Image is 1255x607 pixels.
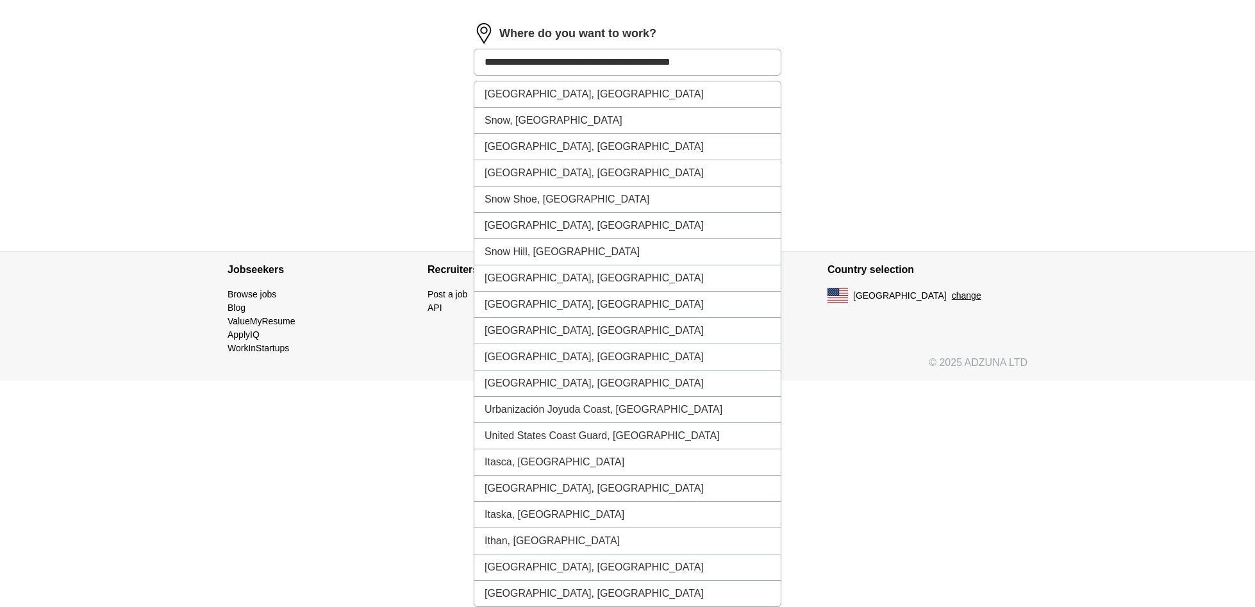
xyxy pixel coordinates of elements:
[474,502,781,528] li: Itaska, [GEOGRAPHIC_DATA]
[474,134,781,160] li: [GEOGRAPHIC_DATA], [GEOGRAPHIC_DATA]
[952,289,981,303] button: change
[474,292,781,318] li: [GEOGRAPHIC_DATA], [GEOGRAPHIC_DATA]
[474,23,494,44] img: location.png
[474,108,781,134] li: Snow, [GEOGRAPHIC_DATA]
[228,289,276,299] a: Browse jobs
[428,303,442,313] a: API
[474,344,781,370] li: [GEOGRAPHIC_DATA], [GEOGRAPHIC_DATA]
[853,289,947,303] span: [GEOGRAPHIC_DATA]
[474,160,781,187] li: [GEOGRAPHIC_DATA], [GEOGRAPHIC_DATA]
[474,423,781,449] li: United States Coast Guard, [GEOGRAPHIC_DATA]
[474,449,781,476] li: Itasca, [GEOGRAPHIC_DATA]
[474,370,781,397] li: [GEOGRAPHIC_DATA], [GEOGRAPHIC_DATA]
[499,25,656,42] label: Where do you want to work?
[474,265,781,292] li: [GEOGRAPHIC_DATA], [GEOGRAPHIC_DATA]
[428,289,467,299] a: Post a job
[228,303,245,313] a: Blog
[827,288,848,303] img: US flag
[474,581,781,606] li: [GEOGRAPHIC_DATA], [GEOGRAPHIC_DATA]
[474,397,781,423] li: Urbanización Joyuda Coast, [GEOGRAPHIC_DATA]
[228,329,260,340] a: ApplyIQ
[474,239,781,265] li: Snow Hill, [GEOGRAPHIC_DATA]
[474,554,781,581] li: [GEOGRAPHIC_DATA], [GEOGRAPHIC_DATA]
[217,355,1038,381] div: © 2025 ADZUNA LTD
[827,252,1027,288] h4: Country selection
[228,343,289,353] a: WorkInStartups
[228,316,295,326] a: ValueMyResume
[474,213,781,239] li: [GEOGRAPHIC_DATA], [GEOGRAPHIC_DATA]
[474,476,781,502] li: [GEOGRAPHIC_DATA], [GEOGRAPHIC_DATA]
[474,187,781,213] li: Snow Shoe, [GEOGRAPHIC_DATA]
[474,528,781,554] li: Ithan, [GEOGRAPHIC_DATA]
[474,81,781,108] li: [GEOGRAPHIC_DATA], [GEOGRAPHIC_DATA]
[474,318,781,344] li: [GEOGRAPHIC_DATA], [GEOGRAPHIC_DATA]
